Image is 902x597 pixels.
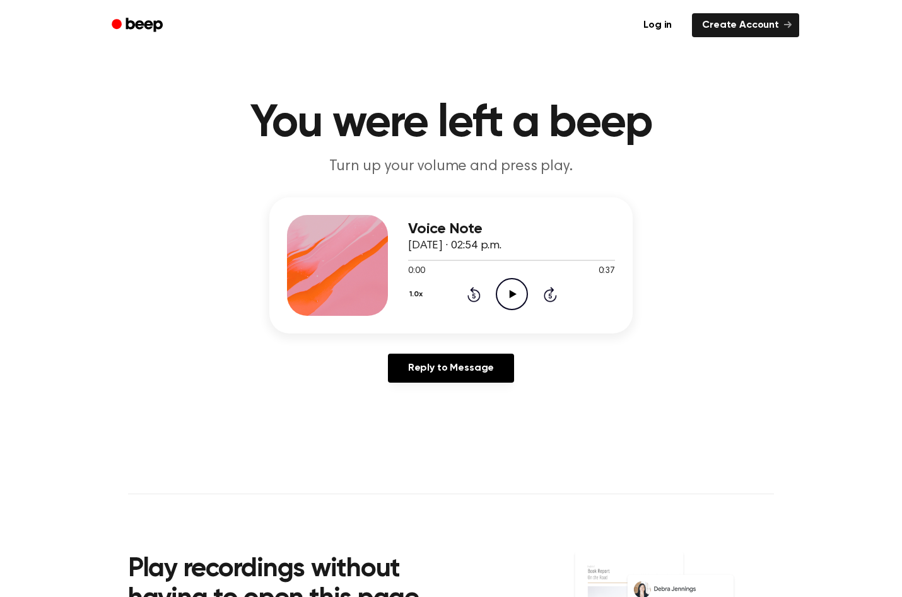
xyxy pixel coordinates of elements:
span: 0:37 [599,265,615,278]
a: Beep [103,13,174,38]
h1: You were left a beep [128,101,774,146]
a: Log in [631,11,684,40]
span: [DATE] · 02:54 p.m. [408,240,501,252]
button: 1.0x [408,284,427,305]
span: 0:00 [408,265,425,278]
a: Create Account [692,13,799,37]
p: Turn up your volume and press play. [209,156,693,177]
h3: Voice Note [408,221,615,238]
a: Reply to Message [388,354,514,383]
